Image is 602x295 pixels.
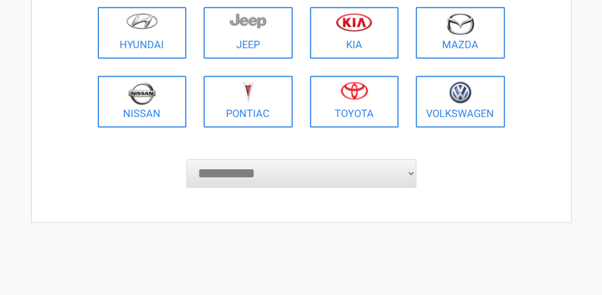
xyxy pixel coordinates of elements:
[204,7,293,59] a: Jeep
[310,76,399,127] a: Toyota
[98,7,187,59] a: Hyundai
[98,76,187,127] a: Nissan
[126,13,158,29] img: hyundai
[340,81,368,100] img: toyota
[416,7,505,59] a: Mazda
[204,76,293,127] a: Pontiac
[242,81,254,103] img: pontiac
[128,81,156,105] img: nissan
[416,76,505,127] a: Volkswagen
[446,13,474,35] img: mazda
[449,81,471,104] img: volkswagen
[310,7,399,59] a: Kia
[229,13,266,29] img: jeep
[336,13,372,32] img: kia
